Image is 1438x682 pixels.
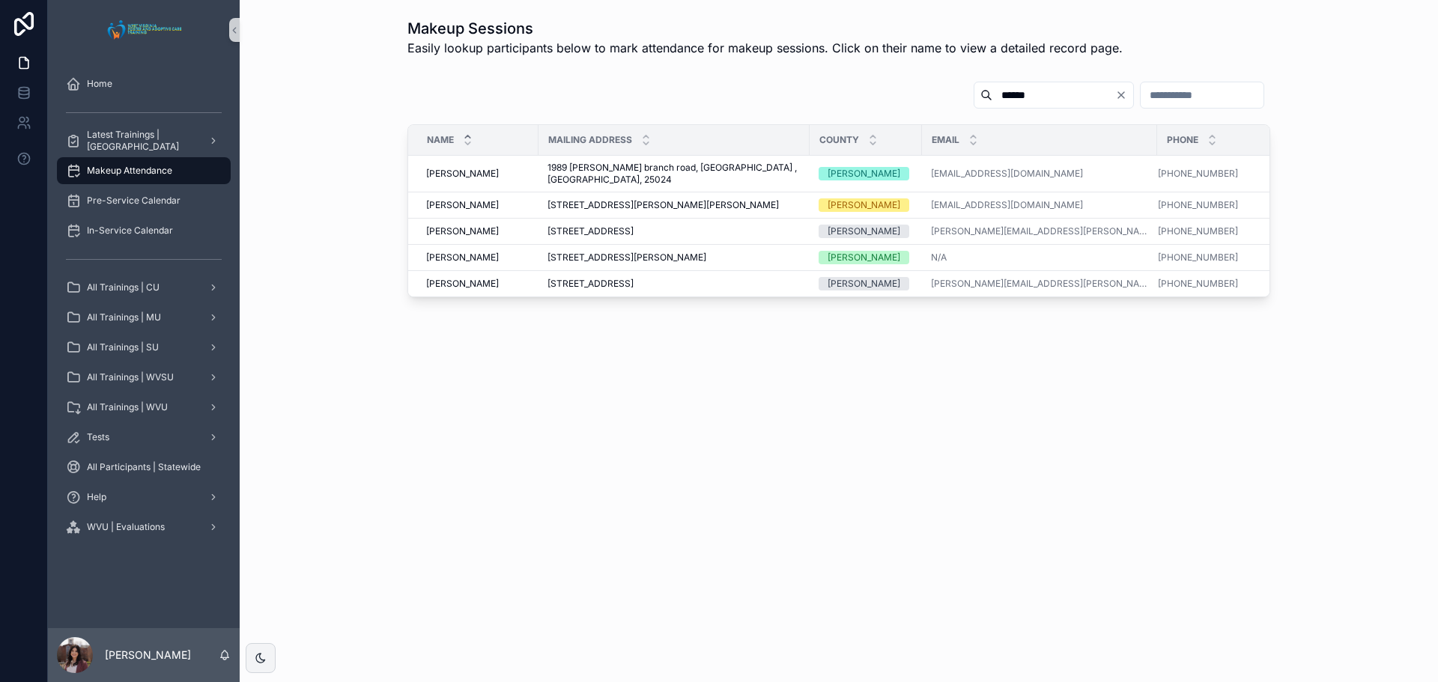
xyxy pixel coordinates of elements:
[57,484,231,511] a: Help
[57,157,231,184] a: Makeup Attendance
[819,225,913,238] a: [PERSON_NAME]
[931,278,1148,290] a: [PERSON_NAME][EMAIL_ADDRESS][PERSON_NAME][DOMAIN_NAME]
[1158,225,1277,237] a: [PHONE_NUMBER]
[57,274,231,301] a: All Trainings | CU
[87,225,173,237] span: In-Service Calendar
[547,199,779,211] span: [STREET_ADDRESS][PERSON_NAME][PERSON_NAME]
[426,252,530,264] a: [PERSON_NAME]
[828,277,900,290] div: [PERSON_NAME]
[87,281,160,293] span: All Trainings | CU
[828,167,900,180] div: [PERSON_NAME]
[828,198,900,212] div: [PERSON_NAME]
[1158,252,1277,264] a: [PHONE_NUMBER]
[547,252,706,264] span: [STREET_ADDRESS][PERSON_NAME]
[57,127,231,154] a: Latest Trainings | [GEOGRAPHIC_DATA]
[1158,168,1277,180] a: [PHONE_NUMBER]
[48,60,240,628] div: scrollable content
[1167,134,1198,146] span: Phone
[547,162,801,186] a: 1989 [PERSON_NAME] branch road, [GEOGRAPHIC_DATA] , [GEOGRAPHIC_DATA], 25024
[819,277,913,290] a: [PERSON_NAME]
[426,199,499,211] span: [PERSON_NAME]
[828,251,900,264] div: [PERSON_NAME]
[547,199,801,211] a: [STREET_ADDRESS][PERSON_NAME][PERSON_NAME]
[931,168,1083,180] a: [EMAIL_ADDRESS][DOMAIN_NAME]
[57,424,231,451] a: Tests
[426,225,530,237] a: [PERSON_NAME]
[103,18,185,42] img: App logo
[547,278,801,290] a: [STREET_ADDRESS]
[57,514,231,541] a: WVU | Evaluations
[426,168,499,180] span: [PERSON_NAME]
[87,461,201,473] span: All Participants | Statewide
[57,454,231,481] a: All Participants | Statewide
[547,252,801,264] a: [STREET_ADDRESS][PERSON_NAME]
[931,168,1148,180] a: [EMAIL_ADDRESS][DOMAIN_NAME]
[87,521,165,533] span: WVU | Evaluations
[407,39,1123,57] span: Easily lookup participants below to mark attendance for makeup sessions. Click on their name to v...
[57,334,231,361] a: All Trainings | SU
[819,167,913,180] a: [PERSON_NAME]
[547,225,634,237] span: [STREET_ADDRESS]
[548,134,632,146] span: Mailing Address
[1158,199,1238,211] a: [PHONE_NUMBER]
[1115,89,1133,101] button: Clear
[819,134,859,146] span: County
[931,225,1148,237] a: [PERSON_NAME][EMAIL_ADDRESS][PERSON_NAME][DOMAIN_NAME]
[57,394,231,421] a: All Trainings | WVU
[426,168,530,180] a: [PERSON_NAME]
[57,364,231,391] a: All Trainings | WVSU
[819,251,913,264] a: [PERSON_NAME]
[931,199,1083,211] a: [EMAIL_ADDRESS][DOMAIN_NAME]
[547,278,634,290] span: [STREET_ADDRESS]
[426,278,499,290] span: [PERSON_NAME]
[547,225,801,237] a: [STREET_ADDRESS]
[1158,168,1238,180] a: [PHONE_NUMBER]
[932,134,959,146] span: Email
[931,199,1148,211] a: [EMAIL_ADDRESS][DOMAIN_NAME]
[57,304,231,331] a: All Trainings | MU
[931,252,1148,264] a: N/A
[1158,199,1277,211] a: [PHONE_NUMBER]
[426,225,499,237] span: [PERSON_NAME]
[87,371,174,383] span: All Trainings | WVSU
[426,278,530,290] a: [PERSON_NAME]
[87,165,172,177] span: Makeup Attendance
[828,225,900,238] div: [PERSON_NAME]
[931,252,947,264] a: N/A
[87,341,159,353] span: All Trainings | SU
[1158,225,1238,237] a: [PHONE_NUMBER]
[87,491,106,503] span: Help
[57,70,231,97] a: Home
[1158,278,1277,290] a: [PHONE_NUMBER]
[427,134,454,146] span: Name
[407,18,1123,39] h1: Makeup Sessions
[87,78,112,90] span: Home
[87,431,109,443] span: Tests
[1158,252,1238,264] a: [PHONE_NUMBER]
[57,217,231,244] a: In-Service Calendar
[426,252,499,264] span: [PERSON_NAME]
[87,129,196,153] span: Latest Trainings | [GEOGRAPHIC_DATA]
[57,187,231,214] a: Pre-Service Calendar
[87,195,180,207] span: Pre-Service Calendar
[87,311,161,323] span: All Trainings | MU
[1158,278,1238,290] a: [PHONE_NUMBER]
[105,648,191,663] p: [PERSON_NAME]
[819,198,913,212] a: [PERSON_NAME]
[426,199,530,211] a: [PERSON_NAME]
[87,401,168,413] span: All Trainings | WVU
